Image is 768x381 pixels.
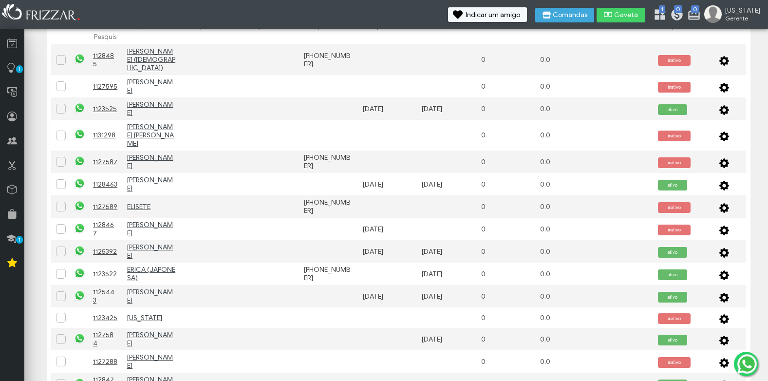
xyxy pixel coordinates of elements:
div: [DATE] [363,292,412,301]
td: 0 [476,97,535,120]
img: whatsapp.png [74,222,86,234]
td: 0.0 [535,44,594,75]
td: 0 [476,328,535,350]
img: whatsapp.png [74,289,86,302]
td: 0 [476,173,535,195]
a: 1 [653,8,663,23]
span: ui-button [724,128,725,143]
u: 1123525 [93,105,117,113]
img: whatsapp.png [74,128,86,140]
img: whatsapp.png [74,245,86,257]
span: inativo [658,313,691,324]
span: ui-button [724,53,725,67]
input: Pesquisar... [93,32,117,41]
u: 1127584 [93,331,113,347]
span: [US_STATE] [725,6,760,15]
a: [PERSON_NAME] [127,78,173,95]
u: 1125392 [93,248,117,256]
td: 0.0 [535,97,594,120]
button: ui-button [717,222,731,236]
span: 1 [16,236,23,244]
span: Gaveta [614,12,638,19]
span: inativo [658,55,691,66]
span: inativo [658,357,691,368]
button: Comandas [535,8,594,22]
u: [PERSON_NAME] [127,331,173,347]
u: 1131298 [93,131,115,139]
td: 0.0 [535,75,594,97]
button: ui-button [717,244,731,259]
u: 1128467 [93,221,114,237]
img: whatsapp.png [74,267,86,279]
button: Gaveta [597,8,645,22]
button: ui-button [717,310,731,325]
u: [PERSON_NAME] [127,100,173,117]
td: 0.0 [535,195,594,218]
u: 1127288 [93,358,117,366]
img: whatsapp.png [74,102,86,114]
td: 0.0 [535,350,594,373]
span: ui-button [724,354,725,369]
a: [PERSON_NAME] [127,243,173,260]
img: whatsapp.png [74,177,86,190]
span: ativo [658,180,687,190]
a: 0 [670,8,680,23]
span: inativo [658,157,691,168]
span: Indicar um amigo [466,12,520,19]
td: [DATE] [417,173,476,195]
a: [US_STATE] Gerente [704,5,763,25]
div: [PHONE_NUMBER] [304,198,353,215]
div: [PHONE_NUMBER] [304,153,353,170]
span: ativo [658,335,687,345]
u: 1127587 [93,158,117,166]
img: whatsapp.png [74,200,86,212]
div: [DATE] [363,248,412,256]
img: whatsapp.png [74,155,86,167]
span: ui-button [724,177,725,191]
u: 1127595 [93,82,117,91]
span: inativo [658,82,691,93]
u: 1123522 [93,270,117,278]
a: [US_STATE] [127,314,162,322]
td: 0.0 [535,328,594,350]
td: 0 [476,120,535,151]
span: ativo [658,292,687,303]
td: 0 [476,75,535,97]
button: Indicar um amigo [448,7,527,22]
a: [PERSON_NAME] [127,221,173,237]
td: 0.0 [535,240,594,263]
span: inativo [658,225,691,235]
a: [PERSON_NAME] [127,176,173,192]
td: 0 [476,218,535,240]
td: [DATE] [417,285,476,307]
td: [DATE] [417,263,476,285]
span: ui-button [724,310,725,325]
a: ERICA ( JAPONESA) [127,266,175,282]
span: ui-button [724,332,725,346]
td: [DATE] [417,328,476,350]
a: [PERSON_NAME] ([DEMOGRAPHIC_DATA]) [127,47,175,72]
button: ui-button [717,289,731,304]
td: [DATE] [417,97,476,120]
u: 1125443 [93,288,114,305]
img: whatsapp.png [74,53,86,65]
td: 0.0 [535,173,594,195]
td: 0.0 [535,285,594,307]
span: 0 [691,5,699,13]
span: Comandas [553,12,587,19]
span: 1 [659,5,665,13]
span: 1 [16,65,23,73]
span: ui-button [724,289,725,304]
a: [PERSON_NAME] [PERSON_NAME] [127,123,174,148]
span: ui-button [724,222,725,236]
td: 0.0 [535,151,594,173]
td: 0.0 [535,307,594,328]
img: whatsapp.png [735,352,759,376]
a: [PERSON_NAME] [127,153,173,170]
u: 1127589 [93,203,117,211]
